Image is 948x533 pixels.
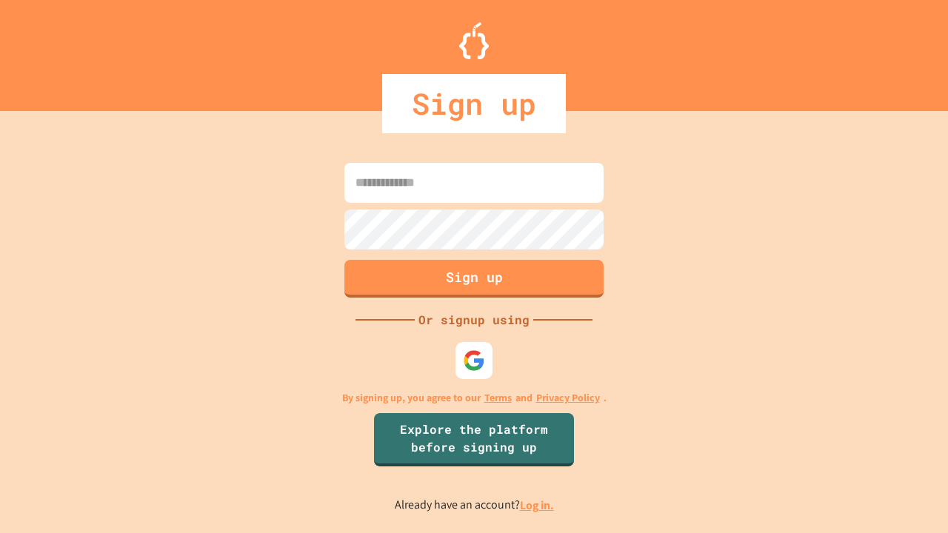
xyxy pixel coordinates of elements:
[415,311,533,329] div: Or signup using
[395,496,554,514] p: Already have an account?
[342,390,607,406] p: By signing up, you agree to our and .
[463,349,485,372] img: google-icon.svg
[459,22,489,59] img: Logo.svg
[374,413,574,466] a: Explore the platform before signing up
[484,390,512,406] a: Terms
[536,390,600,406] a: Privacy Policy
[344,260,604,298] button: Sign up
[520,497,554,513] a: Log in.
[382,74,566,133] div: Sign up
